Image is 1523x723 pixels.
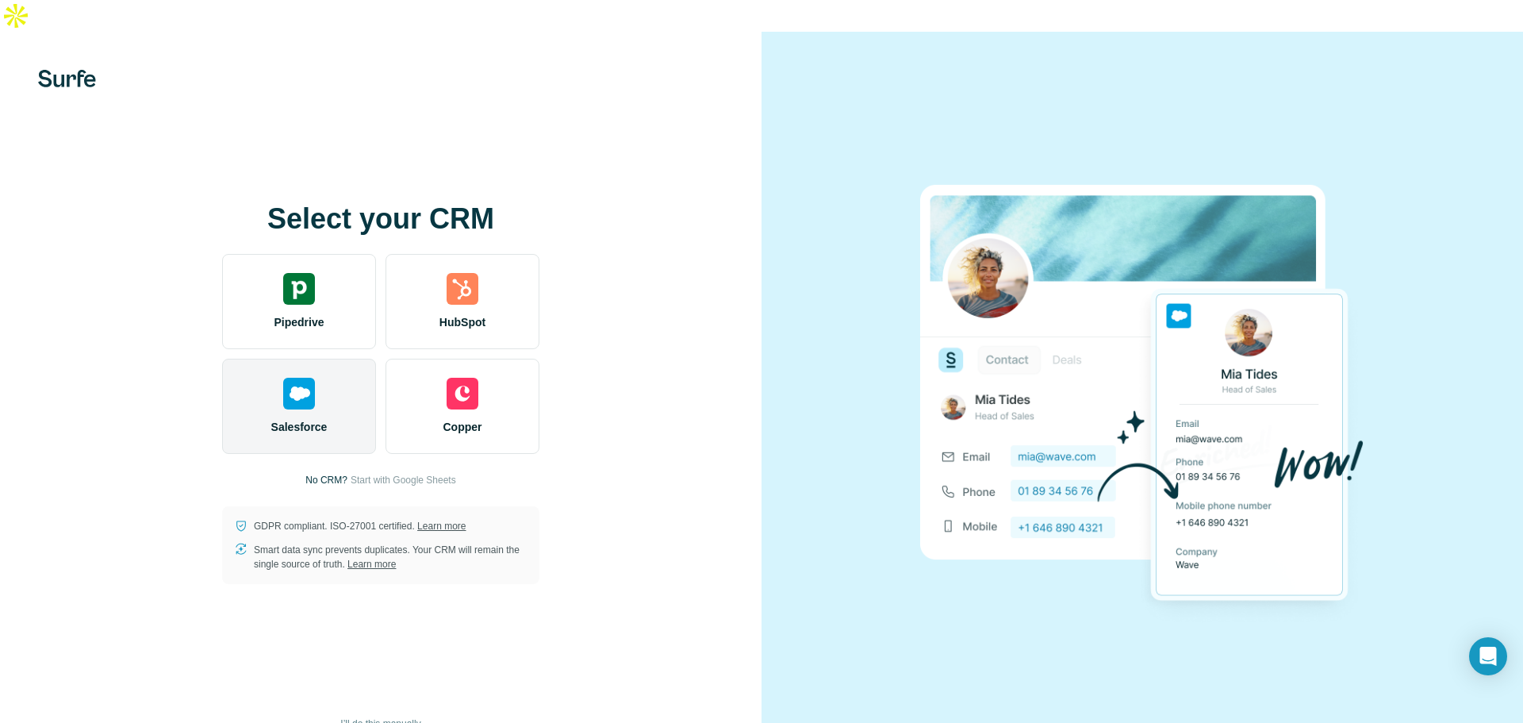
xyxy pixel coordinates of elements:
[439,314,485,330] span: HubSpot
[254,519,466,533] p: GDPR compliant. ISO-27001 certified.
[351,473,456,487] button: Start with Google Sheets
[417,521,466,532] a: Learn more
[1469,637,1507,675] div: Open Intercom Messenger
[271,419,328,435] span: Salesforce
[283,378,315,410] img: salesforce's logo
[254,543,527,571] p: Smart data sync prevents duplicates. Your CRM will remain the single source of truth.
[38,70,96,87] img: Surfe's logo
[347,559,396,570] a: Learn more
[283,273,315,305] img: pipedrive's logo
[443,419,482,435] span: Copper
[447,378,478,410] img: copper's logo
[920,158,1364,629] img: SALESFORCE image
[222,203,539,235] h1: Select your CRM
[274,314,324,330] span: Pipedrive
[305,473,347,487] p: No CRM?
[447,273,478,305] img: hubspot's logo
